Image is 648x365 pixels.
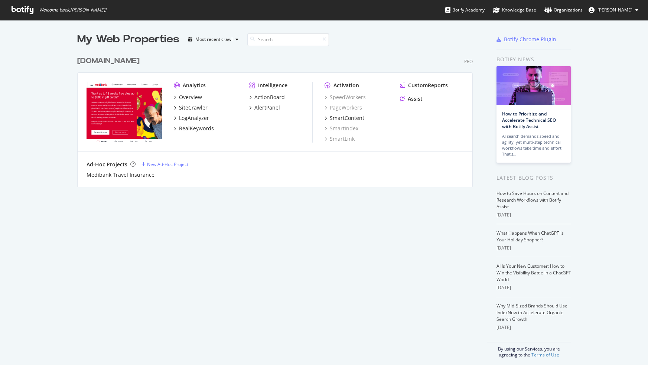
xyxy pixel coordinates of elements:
div: [DATE] [496,324,571,331]
a: [DOMAIN_NAME] [77,56,143,66]
div: Pro [464,58,473,65]
a: Terms of Use [531,352,559,358]
div: CustomReports [408,82,448,89]
a: SmartLink [325,135,355,143]
div: LogAnalyzer [179,114,209,122]
div: By using our Services, you are agreeing to the [487,342,571,358]
a: New Ad-Hoc Project [141,161,188,167]
img: Medibank.com.au [87,82,162,142]
a: AlertPanel [249,104,280,111]
img: How to Prioritize and Accelerate Technical SEO with Botify Assist [496,66,571,105]
button: [PERSON_NAME] [583,4,644,16]
div: Botify Chrome Plugin [504,36,556,43]
a: SmartContent [325,114,364,122]
div: AlertPanel [254,104,280,111]
div: grid [77,47,479,187]
div: AI search demands speed and agility, yet multi-step technical workflows take time and effort. Tha... [502,133,565,157]
div: Knowledge Base [493,6,536,14]
a: SiteCrawler [174,104,208,111]
div: Ad-Hoc Projects [87,161,127,168]
div: Organizations [544,6,583,14]
div: RealKeywords [179,125,214,132]
a: CustomReports [400,82,448,89]
a: SmartIndex [325,125,358,132]
div: Overview [179,94,202,101]
div: Analytics [183,82,206,89]
div: Latest Blog Posts [496,174,571,182]
div: [DATE] [496,284,571,291]
span: Welcome back, [PERSON_NAME] ! [39,7,106,13]
div: My Web Properties [77,32,179,47]
a: Medibank Travel Insurance [87,171,154,179]
a: PageWorkers [325,104,362,111]
a: Botify Chrome Plugin [496,36,556,43]
div: Botify Academy [445,6,485,14]
a: AI Is Your New Customer: How to Win the Visibility Battle in a ChatGPT World [496,263,571,283]
input: Search [247,33,329,46]
div: Activation [333,82,359,89]
div: SmartContent [330,114,364,122]
a: SpeedWorkers [325,94,366,101]
div: Most recent crawl [195,37,232,42]
div: [DOMAIN_NAME] [77,56,140,66]
a: How to Prioritize and Accelerate Technical SEO with Botify Assist [502,111,556,130]
a: LogAnalyzer [174,114,209,122]
a: Assist [400,95,423,102]
button: Most recent crawl [185,33,241,45]
span: Simon Tsang [597,7,632,13]
div: SiteCrawler [179,104,208,111]
a: ActionBoard [249,94,285,101]
a: Why Mid-Sized Brands Should Use IndexNow to Accelerate Organic Search Growth [496,303,567,322]
div: Assist [408,95,423,102]
div: Botify news [496,55,571,63]
div: ActionBoard [254,94,285,101]
a: How to Save Hours on Content and Research Workflows with Botify Assist [496,190,569,210]
div: [DATE] [496,212,571,218]
a: RealKeywords [174,125,214,132]
div: [DATE] [496,245,571,251]
div: New Ad-Hoc Project [147,161,188,167]
div: Intelligence [258,82,287,89]
a: What Happens When ChatGPT Is Your Holiday Shopper? [496,230,564,243]
a: Overview [174,94,202,101]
